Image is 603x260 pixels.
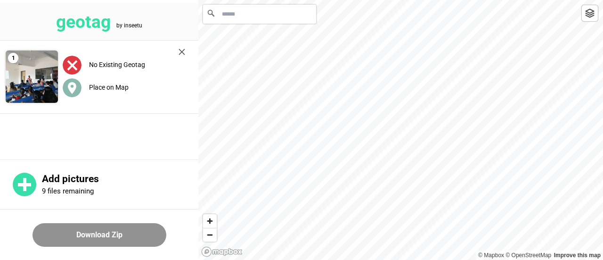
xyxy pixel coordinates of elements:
button: Zoom out [203,228,217,242]
p: Add pictures [42,173,198,185]
a: Mapbox [478,252,504,259]
a: OpenStreetMap [505,252,551,259]
label: No Existing Geotag [89,61,145,68]
tspan: geotag [56,12,111,32]
span: 1 [8,53,18,63]
a: Map feedback [554,252,601,259]
img: uploadImagesAlt [63,56,81,75]
label: Place on Map [89,84,129,91]
input: Search [203,5,316,24]
button: Download Zip [33,223,166,247]
p: 9 files remaining [42,187,94,195]
img: toggleLayer [585,8,595,18]
a: Mapbox logo [201,246,243,257]
img: 2QAAAQoOAAAASW1hZ2VfVVRDX0RhdGExNzUxNDQxMzIzODQ1AAChCggAAABNQ0NfRGF0YTQwNQAAYQwYAAAAQ2FtZXJhX0Nhc... [6,50,58,103]
tspan: by inseetu [116,22,142,29]
button: Zoom in [203,214,217,228]
img: cross [179,49,185,55]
